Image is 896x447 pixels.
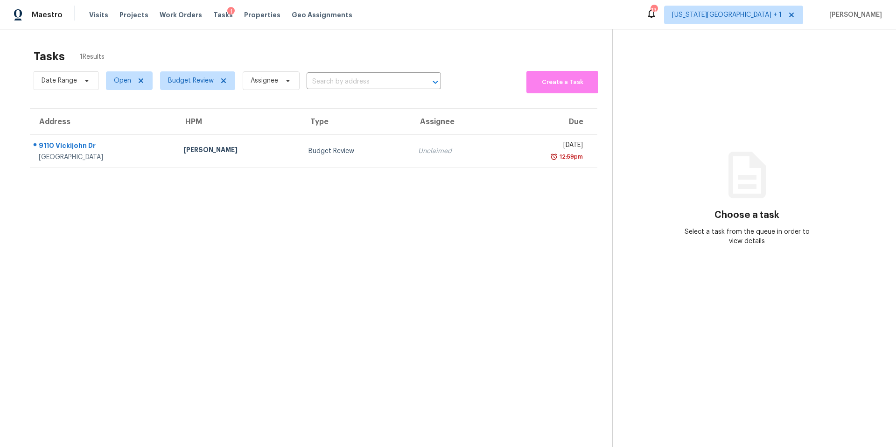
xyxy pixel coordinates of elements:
span: Visits [89,10,108,20]
span: Geo Assignments [292,10,352,20]
img: Overdue Alarm Icon [550,152,558,161]
th: Address [30,109,176,135]
div: Unclaimed [418,147,491,156]
span: Open [114,76,131,85]
span: [US_STATE][GEOGRAPHIC_DATA] + 1 [672,10,782,20]
h2: Tasks [34,52,65,61]
span: Create a Task [531,77,594,88]
div: 1 [227,7,235,16]
th: Type [301,109,411,135]
div: 9110 Vickijohn Dr [39,141,168,153]
div: [PERSON_NAME] [183,145,294,157]
span: Properties [244,10,280,20]
span: Maestro [32,10,63,20]
div: [GEOGRAPHIC_DATA] [39,153,168,162]
span: Tasks [213,12,233,18]
div: Select a task from the queue in order to view details [680,227,814,246]
div: 13 [651,6,657,15]
span: Assignee [251,76,278,85]
input: Search by address [307,75,415,89]
span: Projects [119,10,148,20]
div: [DATE] [506,140,583,152]
th: Due [498,109,597,135]
button: Create a Task [526,71,598,93]
span: [PERSON_NAME] [826,10,882,20]
div: Budget Review [308,147,403,156]
button: Open [429,76,442,89]
h3: Choose a task [714,210,779,220]
th: Assignee [411,109,498,135]
span: Work Orders [160,10,202,20]
span: Date Range [42,76,77,85]
span: Budget Review [168,76,214,85]
div: 12:59pm [558,152,583,161]
th: HPM [176,109,301,135]
span: 1 Results [80,52,105,62]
